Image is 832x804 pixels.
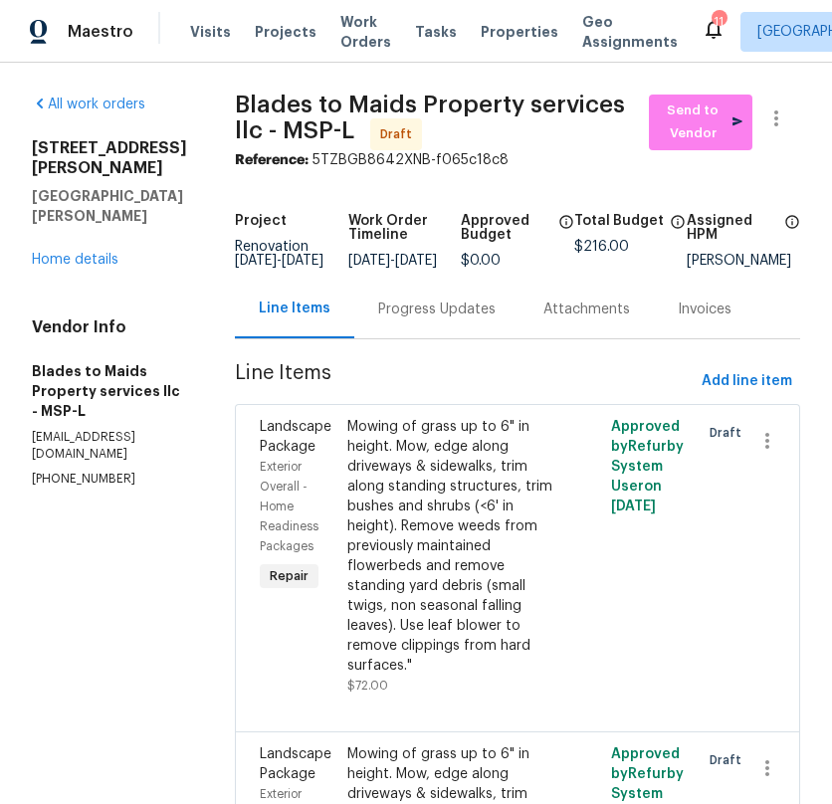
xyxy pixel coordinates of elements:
[235,363,694,400] span: Line Items
[255,22,316,42] span: Projects
[687,254,800,268] div: [PERSON_NAME]
[340,12,391,52] span: Work Orders
[348,254,437,268] span: -
[543,300,630,319] div: Attachments
[461,214,552,242] h5: Approved Budget
[260,461,318,552] span: Exterior Overall - Home Readiness Packages
[190,22,231,42] span: Visits
[649,95,752,150] button: Send to Vendor
[380,124,420,144] span: Draft
[32,138,187,178] h2: [STREET_ADDRESS][PERSON_NAME]
[348,214,462,242] h5: Work Order Timeline
[558,214,574,254] span: The total cost of line items that have been approved by both Opendoor and the Trade Partner. This...
[611,500,656,513] span: [DATE]
[415,25,457,39] span: Tasks
[235,254,277,268] span: [DATE]
[574,240,629,254] span: $216.00
[659,100,742,145] span: Send to Vendor
[235,254,323,268] span: -
[670,214,686,240] span: The total cost of line items that have been proposed by Opendoor. This sum includes line items th...
[32,429,187,463] p: [EMAIL_ADDRESS][DOMAIN_NAME]
[260,420,331,454] span: Landscape Package
[235,214,287,228] h5: Project
[32,361,187,421] h5: Blades to Maids Property services llc - MSP-L
[694,363,800,400] button: Add line item
[259,299,330,318] div: Line Items
[481,22,558,42] span: Properties
[582,12,678,52] span: Geo Assignments
[395,254,437,268] span: [DATE]
[235,150,800,170] div: 5TZBGB8642XNB-f065c18c8
[347,417,555,676] div: Mowing of grass up to 6" in height. Mow, edge along driveways & sidewalks, trim along standing st...
[710,423,749,443] span: Draft
[32,317,187,337] h4: Vendor Info
[262,566,316,586] span: Repair
[784,214,800,254] span: The hpm assigned to this work order.
[611,420,684,513] span: Approved by Refurby System User on
[678,300,731,319] div: Invoices
[348,254,390,268] span: [DATE]
[235,240,323,268] span: Renovation
[235,93,625,142] span: Blades to Maids Property services llc - MSP-L
[702,369,792,394] span: Add line item
[32,471,187,488] p: [PHONE_NUMBER]
[710,750,749,770] span: Draft
[235,153,309,167] b: Reference:
[68,22,133,42] span: Maestro
[347,680,388,692] span: $72.00
[32,98,145,111] a: All work orders
[260,747,331,781] span: Landscape Package
[712,12,726,32] div: 11
[461,254,501,268] span: $0.00
[687,214,778,242] h5: Assigned HPM
[574,214,664,228] h5: Total Budget
[32,186,187,226] h5: [GEOGRAPHIC_DATA][PERSON_NAME]
[378,300,496,319] div: Progress Updates
[282,254,323,268] span: [DATE]
[32,253,118,267] a: Home details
